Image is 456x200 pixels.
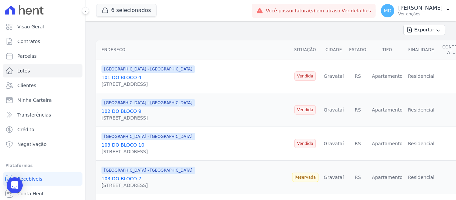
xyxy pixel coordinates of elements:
[369,93,405,127] td: Apartamento
[5,162,80,170] div: Plataformas
[17,126,34,133] span: Crédito
[96,4,157,17] button: 6 selecionados
[347,161,369,194] td: RS
[101,142,144,148] a: 103 DO BLOCO 10
[321,127,347,161] td: Gravataí
[3,20,82,33] a: Visão Geral
[292,173,318,182] span: Reservada
[17,141,47,148] span: Negativação
[3,93,82,107] a: Minha Carteira
[3,79,82,92] a: Clientes
[96,40,289,59] th: Endereço
[3,64,82,77] a: Lotes
[101,115,195,121] div: [STREET_ADDRESS]
[17,67,30,74] span: Lotes
[384,8,392,13] span: MD
[398,5,443,11] p: [PERSON_NAME]
[347,127,369,161] td: RS
[7,177,23,193] div: Open Intercom Messenger
[101,176,142,181] a: 103 DO BLOCO 7
[17,38,40,45] span: Contratos
[294,139,316,148] span: Vendida
[3,35,82,48] a: Contratos
[101,75,142,80] a: 101 DO BLOCO 4
[101,167,195,174] span: [GEOGRAPHIC_DATA] - [GEOGRAPHIC_DATA]
[405,59,437,93] td: Residencial
[347,93,369,127] td: RS
[398,11,443,17] p: Ver opções
[101,182,195,189] div: [STREET_ADDRESS]
[17,53,37,59] span: Parcelas
[17,82,36,89] span: Clientes
[321,93,347,127] td: Gravataí
[294,71,316,81] span: Vendida
[17,112,51,118] span: Transferências
[266,7,371,14] span: Você possui fatura(s) em atraso.
[3,49,82,63] a: Parcelas
[17,23,44,30] span: Visão Geral
[376,1,456,20] button: MD [PERSON_NAME] Ver opções
[369,127,405,161] td: Apartamento
[347,59,369,93] td: RS
[369,161,405,194] td: Apartamento
[347,40,369,59] th: Estado
[101,148,195,155] div: [STREET_ADDRESS]
[17,97,52,104] span: Minha Carteira
[17,190,44,197] span: Conta Hent
[17,176,42,182] span: Recebíveis
[101,65,195,73] span: [GEOGRAPHIC_DATA] - [GEOGRAPHIC_DATA]
[405,40,437,59] th: Finalidade
[405,127,437,161] td: Residencial
[101,133,195,140] span: [GEOGRAPHIC_DATA] - [GEOGRAPHIC_DATA]
[101,99,195,107] span: [GEOGRAPHIC_DATA] - [GEOGRAPHIC_DATA]
[3,172,82,186] a: Recebíveis
[403,25,445,35] button: Exportar
[321,40,347,59] th: Cidade
[369,40,405,59] th: Tipo
[3,108,82,122] a: Transferências
[369,59,405,93] td: Apartamento
[405,93,437,127] td: Residencial
[294,105,316,115] span: Vendida
[3,138,82,151] a: Negativação
[405,161,437,194] td: Residencial
[342,8,371,13] a: Ver detalhes
[321,161,347,194] td: Gravataí
[289,40,321,59] th: Situação
[101,109,142,114] a: 102 DO BLOCO 9
[321,59,347,93] td: Gravataí
[3,123,82,136] a: Crédito
[101,81,195,87] div: [STREET_ADDRESS]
